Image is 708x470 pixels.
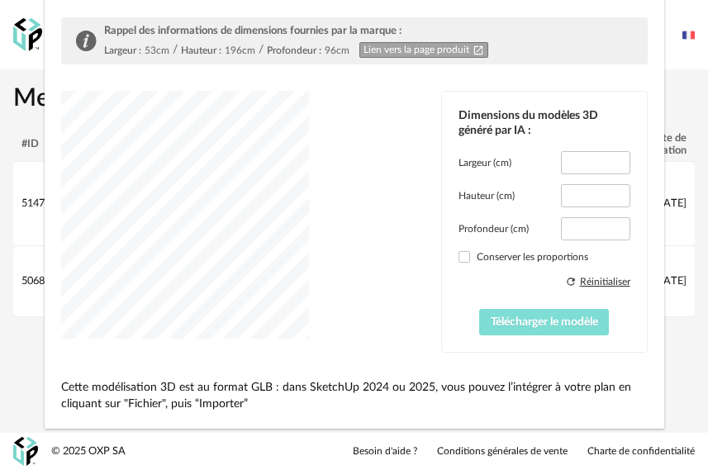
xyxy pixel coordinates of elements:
[104,26,402,36] span: Rappel des informations de dimensions fournies par la marque :
[580,275,630,288] div: Réinitialiser
[181,44,221,57] div: Hauteur :
[565,273,577,288] span: Refresh icon
[459,156,511,169] label: Largeur (cm)
[267,44,321,57] div: Profondeur :
[145,44,169,57] div: 53cm
[459,222,529,235] label: Profondeur (cm)
[259,43,264,57] div: /
[459,189,515,202] label: Hauteur (cm)
[225,44,255,57] div: 196cm
[479,309,609,335] button: Télécharger le modèle
[325,44,349,57] div: 96cm
[104,44,141,57] div: Largeur :
[459,250,630,263] label: Conserver les proportions
[473,44,484,56] span: Open In New icon
[173,43,178,57] div: /
[61,379,648,412] p: Cette modélisation 3D est au format GLB : dans SketchUp 2024 ou 2025, vous pouvez l’intégrer à vo...
[491,316,598,328] span: Télécharger le modèle
[359,42,488,58] a: Lien vers la page produitOpen In New icon
[459,108,630,138] div: Dimensions du modèles 3D généré par IA :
